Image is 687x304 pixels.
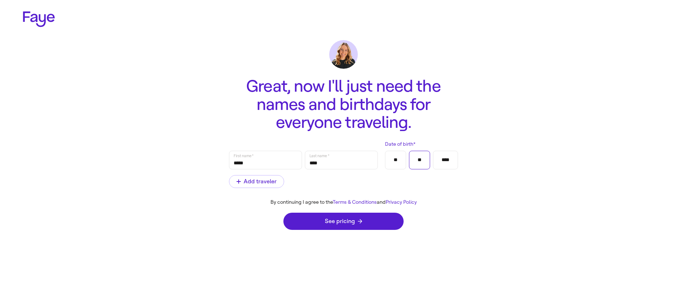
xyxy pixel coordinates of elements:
[325,218,362,224] span: See pricing
[237,179,277,184] span: Add traveler
[390,155,401,165] input: Month
[229,175,284,188] button: Add traveler
[385,140,415,148] span: Date of birth *
[229,77,458,132] h1: Great, now I'll just need the names and birthdays for everyone traveling.
[233,152,254,159] label: First name
[414,155,425,165] input: Day
[283,213,404,230] button: See pricing
[386,199,417,205] a: Privacy Policy
[333,199,377,205] a: Terms & Conditions
[309,152,330,159] label: Last name
[223,199,464,206] div: By continuing I agree to the and
[438,155,453,165] input: Year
